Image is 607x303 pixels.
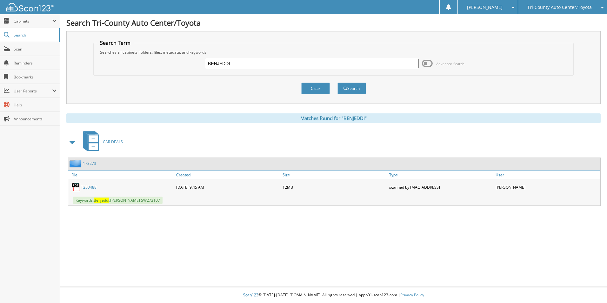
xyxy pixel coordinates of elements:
[66,17,601,28] h1: Search Tri-County Auto Center/Toyota
[388,181,494,193] div: scanned by [MAC_ADDRESS]
[14,74,57,80] span: Bookmarks
[94,198,109,203] span: Benjeddi
[337,83,366,94] button: Search
[14,18,52,24] span: Cabinets
[79,129,123,154] a: CAR DEALS
[70,159,83,167] img: folder2.png
[436,61,464,66] span: Advanced Search
[494,171,600,179] a: User
[400,292,424,298] a: Privacy Policy
[14,32,56,38] span: Search
[68,171,175,179] a: File
[388,171,494,179] a: Type
[175,171,281,179] a: Created
[527,5,592,9] span: Tri-County Auto Center/Toyota
[467,5,503,9] span: [PERSON_NAME]
[83,161,96,166] a: 173273
[301,83,330,94] button: Clear
[243,292,258,298] span: Scan123
[281,181,387,193] div: 12MB
[73,197,163,204] span: Keywords: ,[PERSON_NAME] SW273107
[97,50,570,55] div: Searches all cabinets, folders, files, metadata, and keywords
[14,102,57,108] span: Help
[6,3,54,11] img: scan123-logo-white.svg
[14,46,57,52] span: Scan
[14,116,57,122] span: Announcements
[60,287,607,303] div: © [DATE]-[DATE] [DOMAIN_NAME]. All rights reserved | appb01-scan123-com |
[71,182,81,192] img: PDF.png
[14,60,57,66] span: Reminders
[66,113,601,123] div: Matches found for "BENJEDDI"
[81,185,97,190] a: T250488
[97,39,134,46] legend: Search Term
[281,171,387,179] a: Size
[175,181,281,193] div: [DATE] 9:45 AM
[103,139,123,145] span: CAR DEALS
[494,181,600,193] div: [PERSON_NAME]
[14,88,52,94] span: User Reports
